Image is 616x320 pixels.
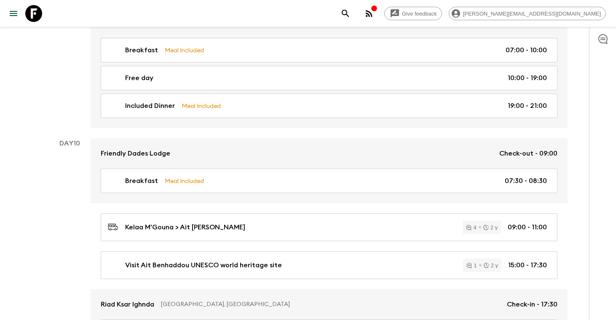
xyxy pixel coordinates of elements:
p: Check-out - 09:00 [499,148,557,159]
p: Friendly Dades Lodge [101,148,170,159]
p: [GEOGRAPHIC_DATA], [GEOGRAPHIC_DATA] [161,300,500,309]
a: BreakfastMeal Included07:30 - 08:30 [101,169,557,193]
p: 10:00 - 19:00 [508,73,547,83]
a: Friendly Dades LodgeCheck-out - 09:00 [91,138,568,169]
a: Give feedback [384,7,442,20]
a: Included DinnerMeal Included19:00 - 21:00 [101,94,557,118]
p: Meal Included [165,46,204,55]
p: Breakfast [125,45,158,55]
div: 2 y [483,225,498,230]
p: 07:00 - 10:00 [506,45,547,55]
p: 07:30 - 08:30 [505,176,547,186]
span: Give feedback [397,11,442,17]
div: 4 [466,225,476,230]
p: Check-in - 17:30 [507,299,557,309]
p: 19:00 - 21:00 [508,101,547,111]
a: Riad Ksar Ighnda[GEOGRAPHIC_DATA], [GEOGRAPHIC_DATA]Check-in - 17:30 [91,289,568,320]
p: Visit Ait Benhaddou UNESCO world heritage site [125,260,282,270]
span: [PERSON_NAME][EMAIL_ADDRESS][DOMAIN_NAME] [458,11,605,17]
p: Riad Ksar Ighnda [101,299,154,309]
p: Day 10 [48,138,91,148]
div: 1 [466,263,477,268]
button: menu [5,5,22,22]
p: Breakfast [125,176,158,186]
a: Visit Ait Benhaddou UNESCO world heritage site12 y15:00 - 17:30 [101,251,557,279]
button: search adventures [337,5,354,22]
p: 09:00 - 11:00 [508,222,547,232]
p: Meal Included [182,101,221,110]
p: Included Dinner [125,101,175,111]
div: 2 y [484,263,498,268]
p: Meal Included [165,176,204,186]
div: [PERSON_NAME][EMAIL_ADDRESS][DOMAIN_NAME] [449,7,606,20]
a: Kelaa M'Gouna > Ait [PERSON_NAME]42 y09:00 - 11:00 [101,213,557,241]
p: Free day [125,73,153,83]
a: BreakfastMeal Included07:00 - 10:00 [101,38,557,62]
p: Kelaa M'Gouna > Ait [PERSON_NAME] [125,222,245,232]
p: 15:00 - 17:30 [508,260,547,270]
a: Free day10:00 - 19:00 [101,66,557,90]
